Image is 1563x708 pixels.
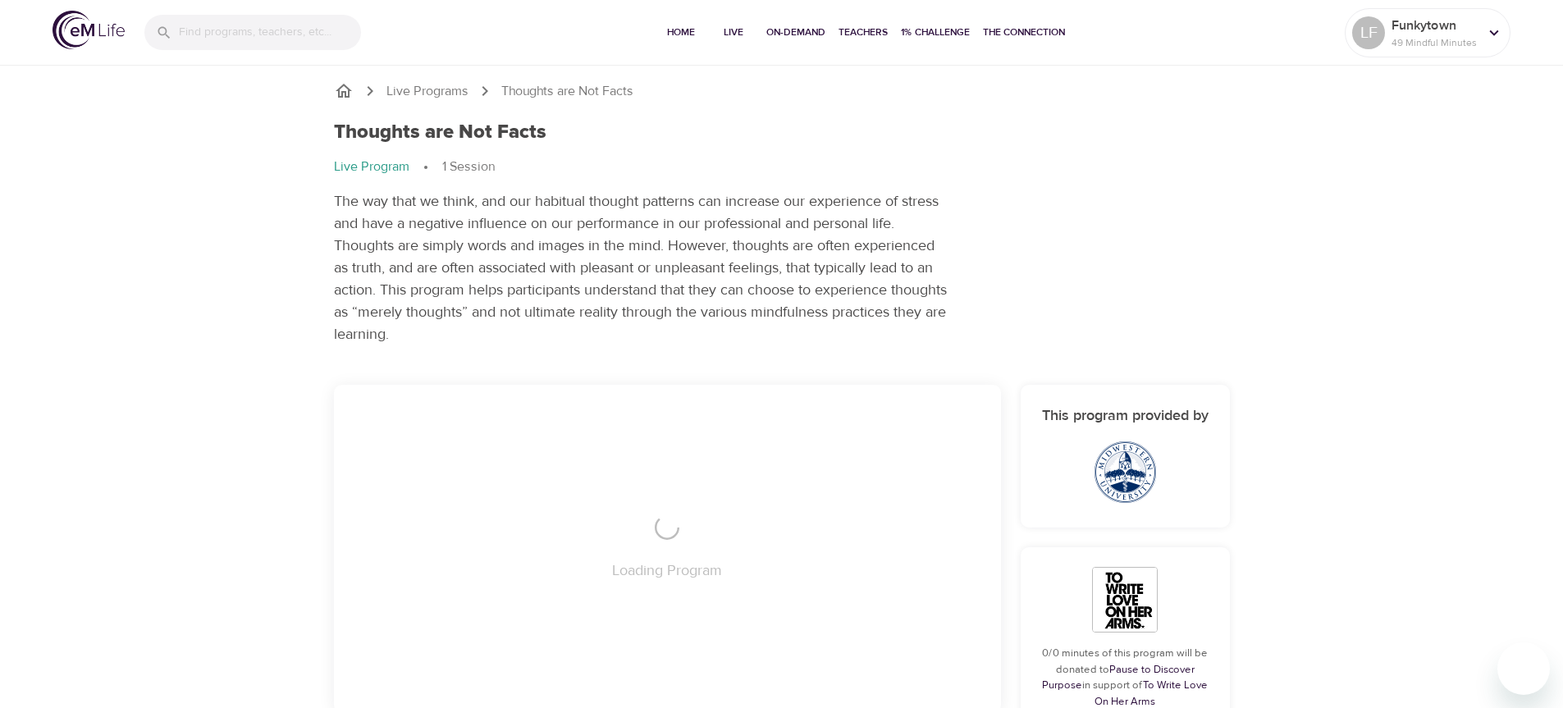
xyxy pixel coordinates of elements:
[1095,441,1156,503] img: Midwestern_University_seal.svg.png
[334,158,409,176] p: Live Program
[766,24,825,41] span: On-Demand
[501,82,633,101] p: Thoughts are Not Facts
[334,81,1230,101] nav: breadcrumb
[901,24,970,41] span: 1% Challenge
[53,11,125,49] img: logo
[386,82,468,101] a: Live Programs
[983,24,1065,41] span: The Connection
[661,24,701,41] span: Home
[442,158,495,176] p: 1 Session
[179,15,361,50] input: Find programs, teachers, etc...
[612,560,722,582] p: Loading Program
[1042,663,1195,692] a: Pause to Discover Purpose
[714,24,753,41] span: Live
[334,158,1230,177] nav: breadcrumb
[1095,678,1208,708] a: To Write Love On Her Arms
[839,24,888,41] span: Teachers
[1392,35,1478,50] p: 49 Mindful Minutes
[334,190,949,345] p: The way that we think, and our habitual thought patterns can increase our experience of stress an...
[1040,404,1210,428] h6: This program provided by
[1352,16,1385,49] div: LF
[334,121,546,144] h1: Thoughts are Not Facts
[1392,16,1478,35] p: Funkytown
[1497,642,1550,695] iframe: Button to launch messaging window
